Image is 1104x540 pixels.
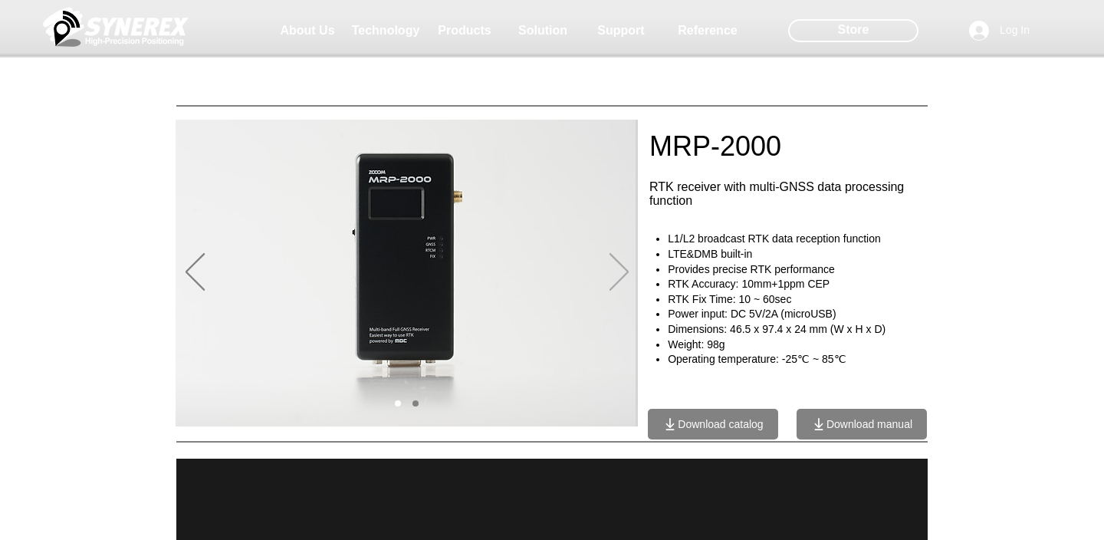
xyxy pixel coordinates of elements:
[609,253,629,293] button: Next
[352,24,420,38] span: Technology
[668,278,830,290] span: RTK Accuracy: 10mm+1ppm CEP
[648,409,778,440] a: Download catalog
[347,15,424,46] a: Technology
[426,15,503,46] a: Products
[668,338,724,351] span: Weight: 98g
[668,248,752,260] span: LTE&DMB built-in
[797,409,927,440] a: Download manual
[583,15,659,46] a: Support
[504,15,581,46] a: Solution
[826,418,912,430] span: Download manual
[788,19,918,42] div: Store
[838,21,869,38] span: Store
[389,400,425,407] nav: Slides
[43,4,189,50] img: Cinnerex_White_simbol_Land 1.png
[597,24,644,38] span: Support
[668,263,835,275] span: Provides precise RTK performance
[395,400,401,407] a: 01
[668,232,881,245] span: L1/L2 broadcast RTK data reception function
[678,418,763,430] span: Download catalog
[668,323,886,335] span: Dimensions: 46.5 x 97.4 x 24 mm (W x H x D)
[928,474,1104,540] iframe: Wix Chat
[280,24,334,38] span: About Us
[668,308,836,320] span: Power input: DC 5V/2A (microUSB)
[186,253,205,293] button: Previous
[176,120,638,426] div: Slideshow
[518,24,567,38] span: Solution
[412,400,419,407] a: 02
[438,24,491,38] span: Products
[176,120,636,426] img: MRP2000_front.jpg
[958,16,1040,45] button: Log In
[668,293,791,305] span: RTK Fix Time: 10 ~ 60sec
[678,24,737,38] span: Reference
[669,15,746,46] a: Reference
[994,23,1035,38] span: Log In
[668,353,846,365] span: Operating temperature: -25℃ ~ 85℃
[269,15,346,46] a: About Us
